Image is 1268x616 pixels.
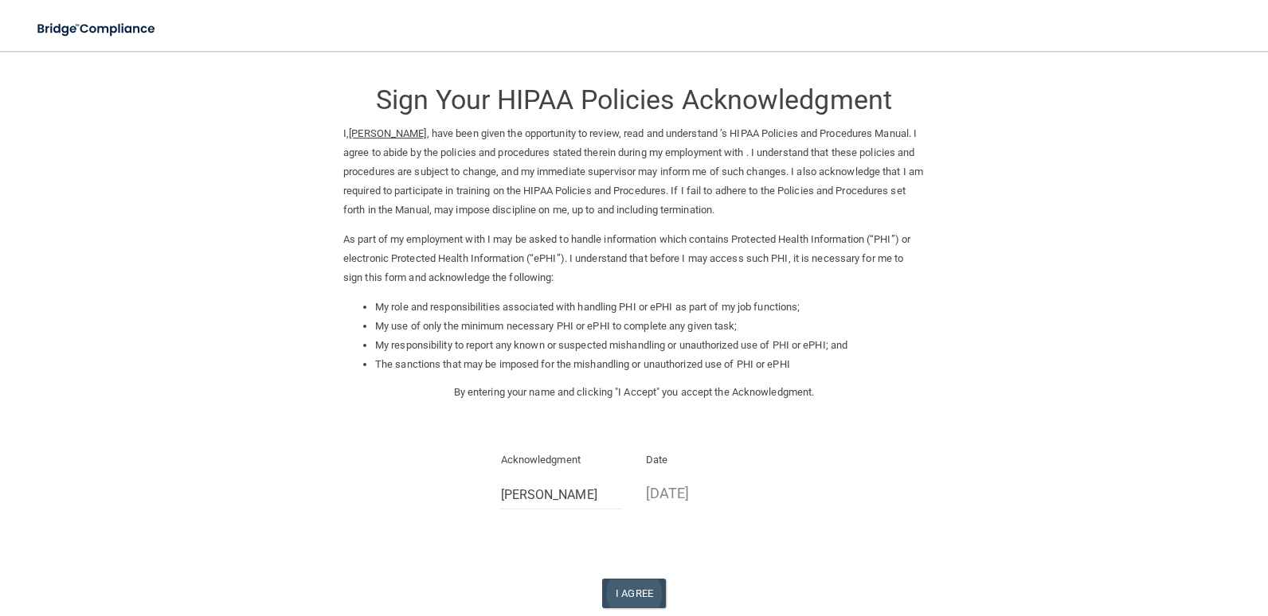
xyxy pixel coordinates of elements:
p: Date [646,450,768,470]
button: I Agree [602,579,666,608]
p: [DATE] [646,480,768,506]
p: By entering your name and clicking "I Accept" you accept the Acknowledgment. [343,383,925,402]
p: As part of my employment with I may be asked to handle information which contains Protected Healt... [343,230,925,287]
img: bridge_compliance_login_screen.278c3ca4.svg [24,13,170,45]
li: The sanctions that may be imposed for the mishandling or unauthorized use of PHI or ePHI [375,355,925,374]
li: My role and responsibilities associated with handling PHI or ePHI as part of my job functions; [375,298,925,317]
h3: Sign Your HIPAA Policies Acknowledgment [343,85,925,115]
p: Acknowledgment [501,450,623,470]
p: I, , have been given the opportunity to review, read and understand ’s HIPAA Policies and Procedu... [343,124,925,220]
ins: [PERSON_NAME] [349,127,426,139]
li: My responsibility to report any known or suspected mishandling or unauthorized use of PHI or ePHI... [375,336,925,355]
input: Full Name [501,480,623,509]
li: My use of only the minimum necessary PHI or ePHI to complete any given task; [375,317,925,336]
